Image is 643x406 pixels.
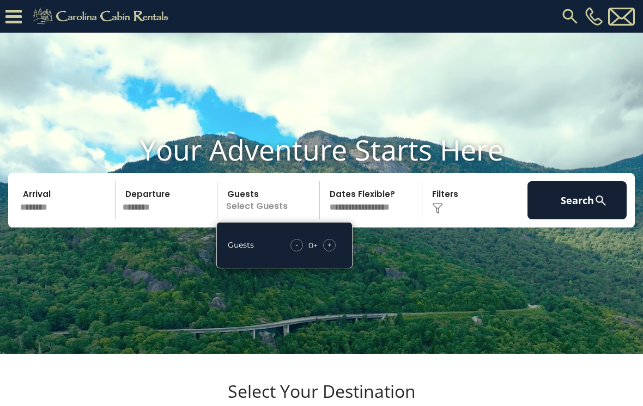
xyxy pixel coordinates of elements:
img: filter--v1.png [432,203,443,214]
h1: Your Adventure Starts Here [8,133,635,167]
div: + [285,239,341,251]
span: - [295,239,298,250]
div: 0 [308,240,313,251]
img: search-regular-white.png [594,194,608,207]
img: search-regular.svg [560,7,580,26]
a: [PHONE_NUMBER] [583,7,605,26]
span: + [327,239,332,250]
button: Search [527,181,627,219]
h5: Guests [228,241,254,249]
img: Khaki-logo.png [27,5,178,27]
p: Select Guests [221,181,319,219]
